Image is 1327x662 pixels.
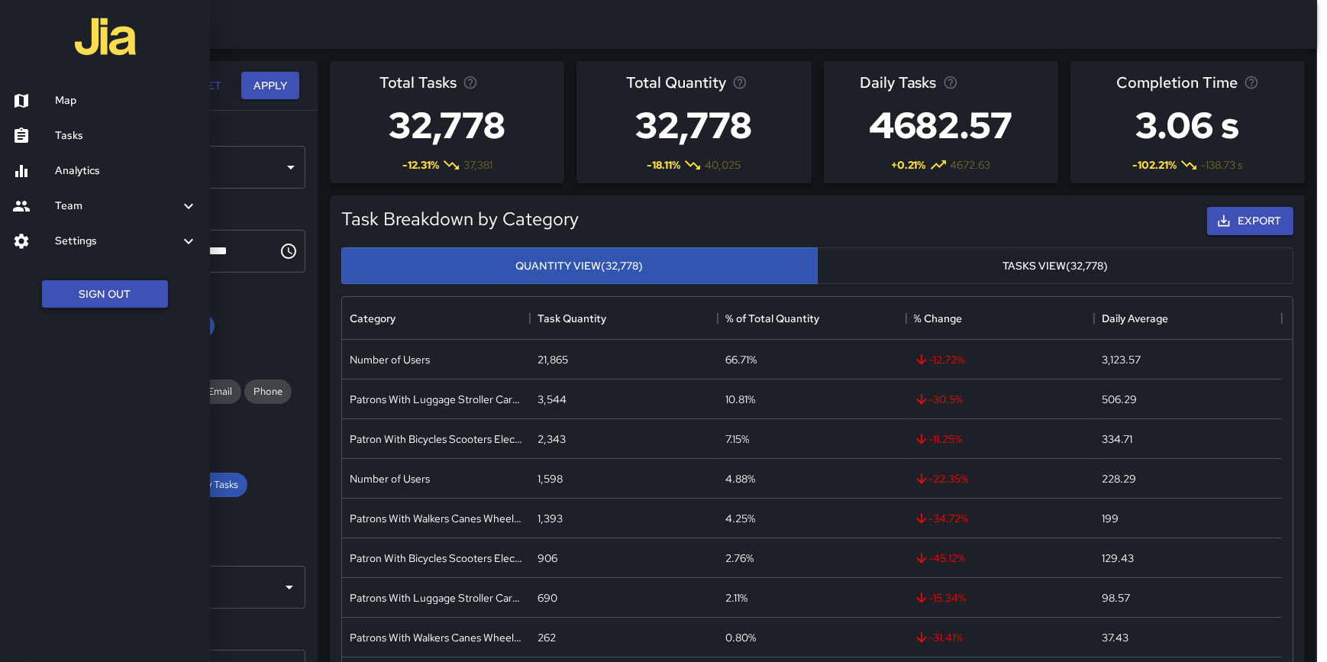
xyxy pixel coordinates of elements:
img: jia-logo [75,6,136,67]
h6: Tasks [55,128,198,144]
h6: Team [55,198,179,215]
h6: Map [55,92,198,109]
h6: Analytics [55,163,198,179]
button: Sign Out [42,280,168,308]
h6: Settings [55,233,179,250]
